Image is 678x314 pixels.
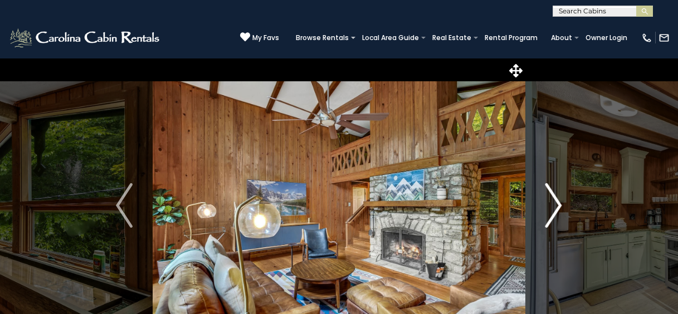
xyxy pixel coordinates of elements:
img: phone-regular-white.png [641,32,652,43]
a: Local Area Guide [357,30,425,46]
img: White-1-2.png [8,27,163,49]
span: My Favs [252,33,279,43]
a: Owner Login [580,30,633,46]
img: arrow [545,183,562,228]
a: Browse Rentals [290,30,354,46]
a: Real Estate [427,30,477,46]
a: My Favs [240,32,279,43]
a: Rental Program [479,30,543,46]
a: About [545,30,578,46]
img: mail-regular-white.png [659,32,670,43]
img: arrow [116,183,133,228]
